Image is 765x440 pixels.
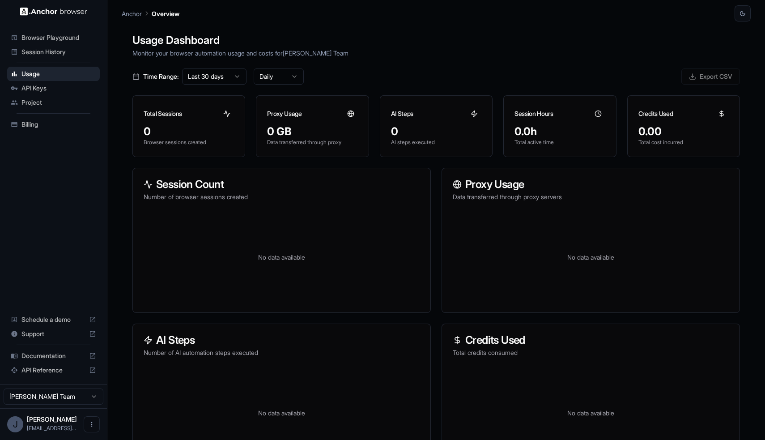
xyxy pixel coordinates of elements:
h3: Credits Used [638,109,673,118]
span: Browser Playground [21,33,96,42]
div: Usage [7,67,100,81]
p: Browser sessions created [144,139,234,146]
span: jvogeney@gmail.com [27,425,76,431]
h3: Total Sessions [144,109,182,118]
img: Anchor Logo [20,7,87,16]
p: Total credits consumed [453,348,729,357]
span: Project [21,98,96,107]
span: Schedule a demo [21,315,85,324]
div: Support [7,327,100,341]
div: 0.00 [638,124,729,139]
div: Billing [7,117,100,132]
p: Monitor your browser automation usage and costs for [PERSON_NAME] Team [132,48,740,58]
h3: AI Steps [144,335,420,346]
div: No data available [144,212,420,302]
p: Data transferred through proxy [267,139,357,146]
div: 0 [391,124,481,139]
span: Documentation [21,351,85,360]
button: Open menu [84,416,100,432]
span: Support [21,329,85,338]
span: API Reference [21,366,85,375]
div: Browser Playground [7,30,100,45]
h3: Proxy Usage [267,109,302,118]
h3: Session Hours [514,109,553,118]
span: Joseph Vogeney [27,415,77,423]
h3: Proxy Usage [453,179,729,190]
div: 0 GB [267,124,357,139]
p: AI steps executed [391,139,481,146]
div: 0 [144,124,234,139]
div: Documentation [7,349,100,363]
p: Anchor [122,9,142,18]
span: Time Range: [143,72,178,81]
p: Total cost incurred [638,139,729,146]
p: Total active time [514,139,605,146]
span: Usage [21,69,96,78]
p: Data transferred through proxy servers [453,192,729,201]
span: Session History [21,47,96,56]
p: Number of browser sessions created [144,192,420,201]
h3: Session Count [144,179,420,190]
div: Session History [7,45,100,59]
h1: Usage Dashboard [132,32,740,48]
span: API Keys [21,84,96,93]
h3: AI Steps [391,109,413,118]
div: API Reference [7,363,100,377]
div: API Keys [7,81,100,95]
span: Billing [21,120,96,129]
div: J [7,416,23,432]
div: Schedule a demo [7,312,100,327]
div: 0.0h [514,124,605,139]
div: No data available [453,212,729,302]
p: Number of AI automation steps executed [144,348,420,357]
nav: breadcrumb [122,9,179,18]
h3: Credits Used [453,335,729,346]
div: Project [7,95,100,110]
p: Overview [152,9,179,18]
